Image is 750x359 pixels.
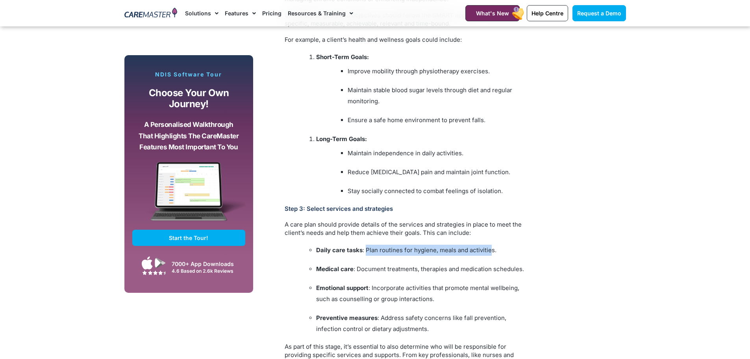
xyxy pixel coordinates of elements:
li: Stay socially connected to combat feelings of isolation. [348,186,533,197]
li: Maintain stable blood sugar levels through diet and regular monitoring. [348,85,533,107]
strong: Preventive measures [316,314,378,322]
img: Apple App Store Icon [142,256,153,270]
strong: Medical care [316,265,354,273]
p: For example, a client’s health and wellness goals could include: [285,35,533,44]
p: A care plan should provide details of the services and strategies in place to meet the client’s n... [285,220,533,237]
li: Improve mobility through physiotherapy exercises. [348,66,533,77]
p: A personalised walkthrough that highlights the CareMaster features most important to you [138,119,240,153]
span: Help Centre [531,10,563,17]
li: Ensure a safe home environment to prevent falls. [348,115,533,126]
strong: Short-Term Goals: [316,53,369,61]
img: Google Play Store App Review Stars [142,270,166,275]
a: What's New [465,5,520,21]
span: Start the Tour! [169,234,208,241]
p: Choose your own journey! [138,87,240,110]
li: Maintain independence in daily activities. [348,148,533,159]
strong: Long-Term Goals: [316,135,367,143]
img: CareMaster Logo [124,7,178,19]
li: : Address safety concerns like fall prevention, infection control or dietary adjustments. [316,312,533,335]
img: CareMaster Software Mockup on Screen [132,162,246,230]
img: Google Play App Icon [155,257,166,269]
strong: Daily care tasks [316,246,363,254]
strong: Emotional support [316,284,369,292]
a: Help Centre [527,5,568,21]
div: 7000+ App Downloads [172,260,241,268]
div: 4.6 Based on 2.6k Reviews [172,268,241,274]
li: Reduce [MEDICAL_DATA] pain and maintain joint function. [348,167,533,178]
span: What's New [476,10,509,17]
li: : Document treatments, therapies and medication schedules. [316,264,533,275]
span: Request a Demo [577,10,621,17]
li: : Incorporate activities that promote mental wellbeing, such as counselling or group interactions. [316,283,533,305]
li: : Plan routines for hygiene, meals and activities. [316,245,533,256]
h3: Step 3: Select services and strategies [285,205,533,212]
a: Start the Tour! [132,230,246,246]
p: NDIS Software Tour [132,71,246,78]
a: Request a Demo [572,5,626,21]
